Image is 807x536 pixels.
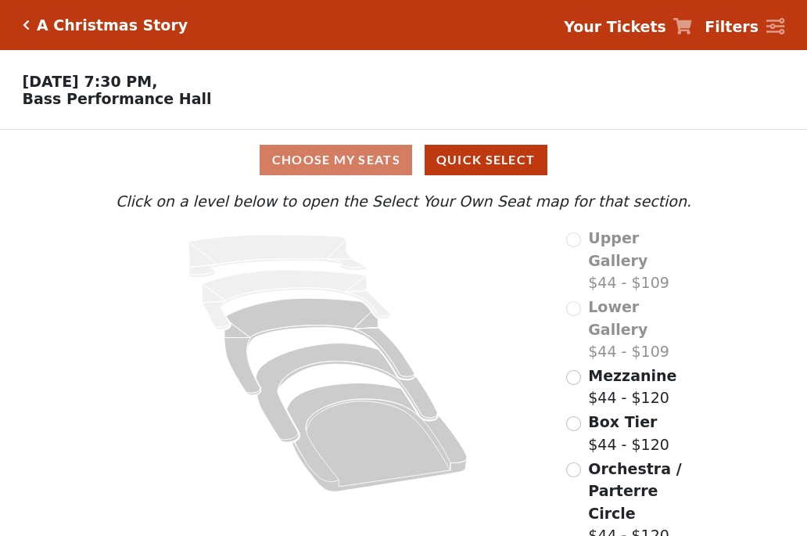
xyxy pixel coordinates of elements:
strong: Your Tickets [564,18,666,35]
span: Box Tier [588,413,657,430]
a: Filters [705,16,784,38]
button: Quick Select [425,145,547,175]
span: Lower Gallery [588,298,647,338]
label: $44 - $120 [588,411,669,455]
a: Your Tickets [564,16,692,38]
span: Upper Gallery [588,229,647,269]
path: Orchestra / Parterre Circle - Seats Available: 253 [287,383,468,492]
span: Mezzanine [588,367,676,384]
path: Upper Gallery - Seats Available: 0 [188,235,367,278]
label: $44 - $109 [588,227,695,294]
span: Orchestra / Parterre Circle [588,460,681,522]
label: $44 - $109 [588,296,695,363]
label: $44 - $120 [588,365,676,409]
a: Click here to go back to filters [23,20,30,31]
h5: A Christmas Story [37,16,188,34]
p: Click on a level below to open the Select Your Own Seat map for that section. [112,190,695,213]
strong: Filters [705,18,759,35]
path: Lower Gallery - Seats Available: 0 [203,270,391,329]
